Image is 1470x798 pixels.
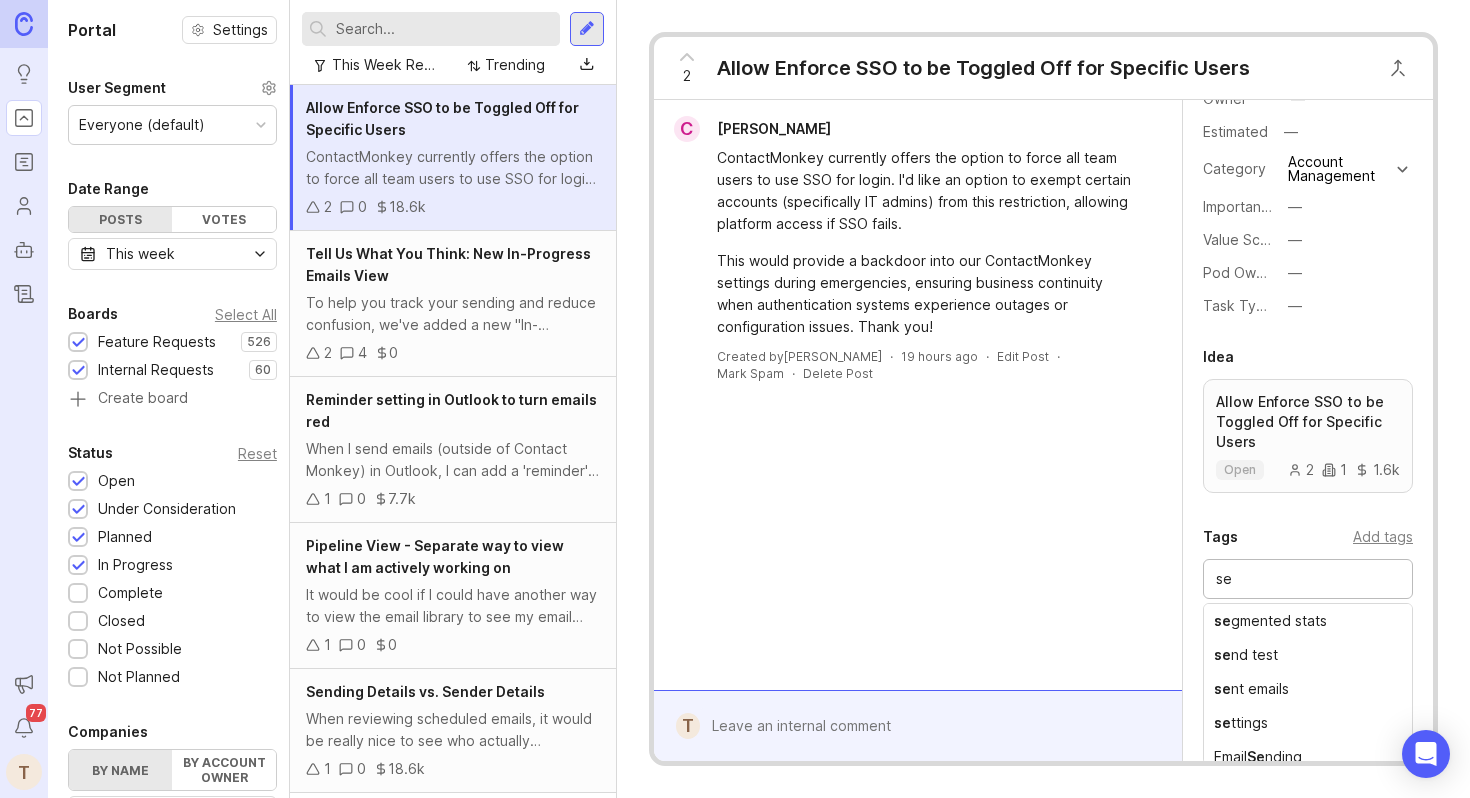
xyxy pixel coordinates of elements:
div: 7.7k [388,488,416,510]
div: Category [1203,158,1273,180]
h1: Portal [68,18,116,42]
div: 2 [1288,463,1314,477]
div: se [1214,714,1231,731]
div: Account Management [1288,155,1392,183]
input: Add tag [1216,568,1400,590]
div: Under Consideration [98,498,236,520]
div: Everyone (default) [79,114,205,136]
div: nding [1265,748,1302,765]
span: Pipeline View - Separate way to view what I am actively working on [306,537,564,576]
div: Feature Requests [98,331,216,353]
span: Settings [213,20,268,40]
div: 4 [358,342,367,364]
span: [PERSON_NAME] [717,120,831,137]
a: C[PERSON_NAME] [662,116,847,142]
div: 1 [1322,463,1347,477]
a: Roadmaps [6,144,42,180]
div: Se [1247,748,1265,765]
div: This would provide a backdoor into our ContactMonkey settings during emergencies, ensuring busine... [717,250,1142,338]
div: — [1278,119,1304,145]
div: In Progress [98,554,173,576]
label: By account owner [172,750,275,790]
span: 77 [26,704,46,722]
label: Pod Ownership [1203,264,1305,281]
div: ContactMonkey currently offers the option to force all team users to use SSO for login. I'd like ... [717,147,1142,235]
div: nt emails [1231,680,1289,697]
div: Created by [PERSON_NAME] [717,348,882,365]
div: Allow Enforce SSO to be Toggled Off for Specific Users [717,54,1250,82]
div: gmented stats [1231,612,1327,629]
span: Tell Us What You Think: New In-Progress Emails View [306,245,591,284]
button: Announcements [6,666,42,702]
div: Open [98,470,135,492]
div: · [792,365,795,382]
div: 1 [324,758,331,780]
div: T [676,713,701,739]
div: 0 [357,634,366,656]
a: Portal [6,100,42,136]
div: se [1214,612,1231,629]
div: Planned [98,526,152,548]
div: This week [106,243,175,265]
a: Users [6,188,42,224]
div: When reviewing scheduled emails, it would be really nice to see who actually scheduled it versus ... [306,708,600,752]
div: Open Intercom Messenger [1402,730,1450,778]
span: 19 hours ago [901,348,978,365]
div: It would be cool if I could have another way to view the email library to see my email (aka my pr... [306,584,600,628]
button: Settings [182,16,277,44]
button: Mark Spam [717,365,784,382]
div: Idea [1203,345,1234,369]
a: Ideas [6,56,42,92]
div: Tags [1203,525,1238,549]
svg: toggle icon [244,246,276,262]
span: Sending Details vs. Sender Details [306,683,545,700]
div: 1.6k [1355,463,1400,477]
div: · [1057,348,1060,365]
button: Notifications [6,710,42,746]
div: ContactMonkey currently offers the option to force all team users to use SSO for login. I'd like ... [306,146,600,190]
div: 0 [357,488,366,510]
label: By name [69,750,172,790]
div: se [1214,680,1231,697]
div: · [890,348,893,365]
div: nd test [1231,646,1278,663]
div: 0 [357,758,366,780]
label: Task Type [1203,297,1274,314]
div: T [6,754,42,790]
div: Reset [238,448,277,459]
div: se [1214,646,1231,663]
a: Autopilot [6,232,42,268]
a: Allow Enforce SSO to be Toggled Off for Specific Usersopen211.6k [1203,379,1413,493]
div: Posts [69,207,172,232]
div: Boards [68,302,118,326]
div: — [1288,295,1302,317]
a: Changelog [6,276,42,312]
div: C [674,116,700,142]
a: Allow Enforce SSO to be Toggled Off for Specific UsersContactMonkey currently offers the option t... [290,85,616,231]
div: 18.6k [388,758,425,780]
a: Reminder setting in Outlook to turn emails redWhen I send emails (outside of Contact Monkey) in O... [290,377,616,523]
div: — [1288,229,1302,251]
label: Importance [1203,198,1278,215]
div: 0 [389,342,398,364]
div: 2 [324,342,332,364]
div: Email [1214,748,1247,765]
div: ttings [1231,714,1268,731]
a: Create board [68,391,277,409]
div: User Segment [68,76,166,100]
div: 1 [324,488,331,510]
div: · [986,348,989,365]
div: This Week Requests Triage [332,54,440,76]
a: Pipeline View - Separate way to view what I am actively working onIt would be cool if I could hav... [290,523,616,669]
label: Value Scale [1203,231,1280,248]
p: Allow Enforce SSO to be Toggled Off for Specific Users [1216,392,1400,452]
div: Delete Post [803,365,873,382]
div: Not Possible [98,638,182,660]
button: Close button [1378,48,1418,88]
div: Companies [68,720,148,744]
div: 0 [358,196,367,218]
div: 1 [324,634,331,656]
a: Tell Us What You Think: New In-Progress Emails ViewTo help you track your sending and reduce conf... [290,231,616,377]
input: Search... [336,18,552,40]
